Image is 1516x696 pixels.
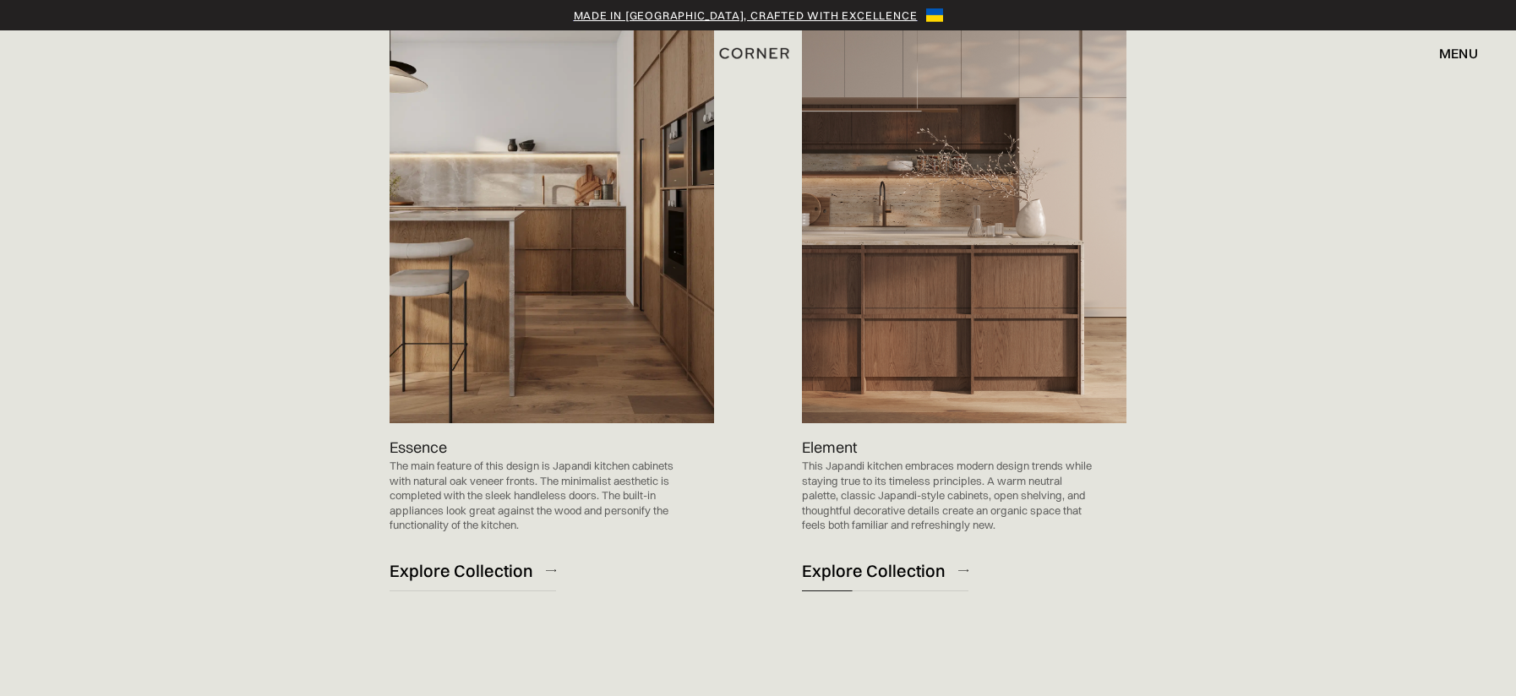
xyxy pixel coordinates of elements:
div: menu [1439,46,1478,60]
a: Explore Collection [390,550,556,591]
div: Explore Collection [802,559,946,582]
a: Explore Collection [802,550,968,591]
a: home [706,42,810,64]
p: This Japandi kitchen embraces modern design trends while staying true to its timeless principles.... [802,459,1093,533]
a: Made in [GEOGRAPHIC_DATA], crafted with excellence [574,7,918,24]
p: Essence [390,436,447,459]
div: Explore Collection [390,559,533,582]
div: menu [1422,39,1478,68]
p: Element [802,436,857,459]
p: The main feature of this design is Japandi kitchen cabinets with natural oak veneer fronts. The m... [390,459,680,533]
